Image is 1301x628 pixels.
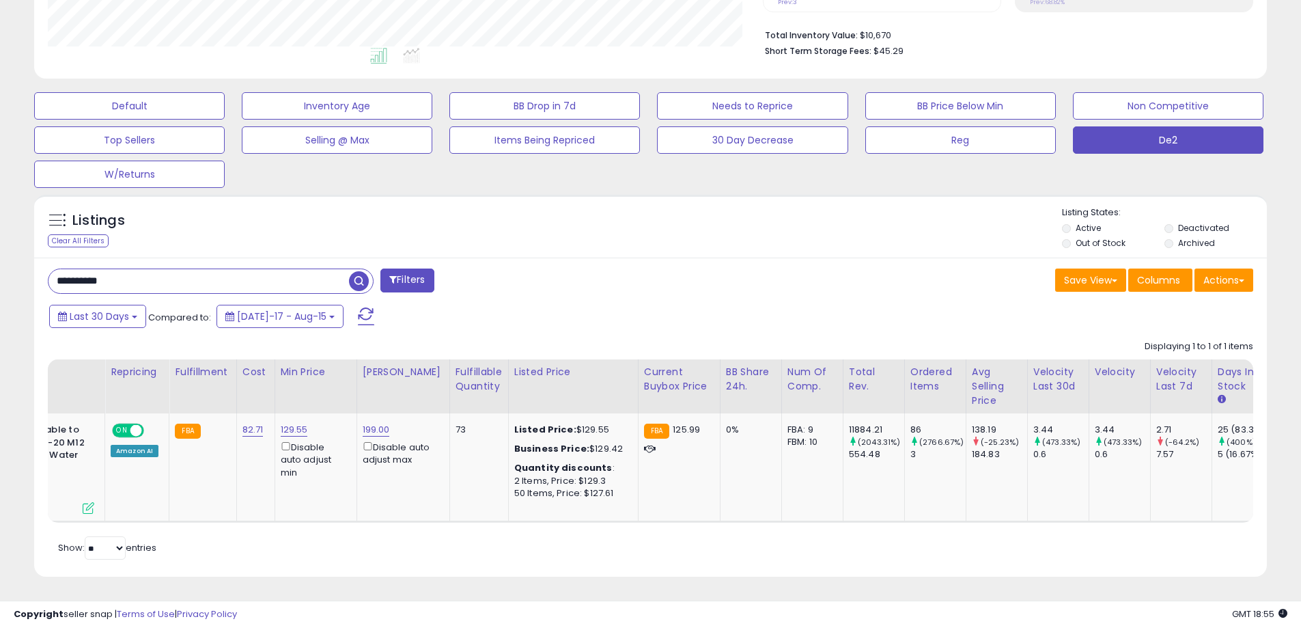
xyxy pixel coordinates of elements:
[644,424,669,439] small: FBA
[673,423,700,436] span: 125.99
[14,608,237,621] div: seller snap | |
[910,365,960,394] div: Ordered Items
[972,365,1022,408] div: Avg Selling Price
[644,365,714,394] div: Current Buybox Price
[514,424,628,436] div: $129.55
[363,423,390,437] a: 199.00
[70,310,129,323] span: Last 30 Days
[1042,437,1080,448] small: (473.33%)
[1178,237,1215,249] label: Archived
[981,437,1019,448] small: (-25.23%)
[1137,273,1180,287] span: Columns
[14,607,64,620] strong: Copyright
[1218,424,1273,436] div: 25 (83.33%)
[972,424,1027,436] div: 138.19
[1033,424,1089,436] div: 3.44
[726,424,771,436] div: 0%
[281,423,308,437] a: 129.55
[514,365,632,379] div: Listed Price
[1033,365,1083,394] div: Velocity Last 30d
[58,541,156,554] span: Show: entries
[514,462,628,474] div: :
[865,92,1056,120] button: BB Price Below Min
[514,487,628,500] div: 50 Items, Price: $127.61
[242,126,432,154] button: Selling @ Max
[1227,437,1256,448] small: (400%)
[726,365,776,394] div: BB Share 24h.
[281,439,346,479] div: Disable auto adjust min
[216,305,344,328] button: [DATE]-17 - Aug-15
[910,424,966,436] div: 86
[873,44,904,57] span: $45.29
[177,607,237,620] a: Privacy Policy
[34,92,225,120] button: Default
[49,305,146,328] button: Last 30 Days
[1095,448,1150,461] div: 0.6
[1218,365,1268,394] div: Days In Stock
[1073,126,1263,154] button: De2
[514,423,576,436] b: Listed Price:
[1145,340,1253,353] div: Displaying 1 to 1 of 1 items
[849,365,899,394] div: Total Rev.
[1218,448,1273,461] div: 5 (16.67%)
[1165,437,1199,448] small: (-64.2%)
[380,269,434,292] button: Filters
[849,424,904,436] div: 11884.21
[117,607,175,620] a: Terms of Use
[1156,448,1212,461] div: 7.57
[1095,424,1150,436] div: 3.44
[787,365,837,394] div: Num of Comp.
[1194,269,1253,292] button: Actions
[456,365,503,394] div: Fulfillable Quantity
[142,425,164,437] span: OFF
[1062,206,1267,219] p: Listing States:
[1055,269,1126,292] button: Save View
[242,423,264,437] a: 82.71
[72,211,125,230] h5: Listings
[449,92,640,120] button: BB Drop in 7d
[242,365,269,379] div: Cost
[1095,365,1145,379] div: Velocity
[175,365,230,379] div: Fulfillment
[1104,437,1142,448] small: (473.33%)
[148,311,211,324] span: Compared to:
[765,45,871,57] b: Short Term Storage Fees:
[787,436,833,448] div: FBM: 10
[111,365,163,379] div: Repricing
[113,425,130,437] span: ON
[514,442,589,455] b: Business Price:
[657,92,848,120] button: Needs to Reprice
[910,448,966,461] div: 3
[1076,237,1125,249] label: Out of Stock
[242,92,432,120] button: Inventory Age
[972,448,1027,461] div: 184.83
[514,443,628,455] div: $129.42
[865,126,1056,154] button: Reg
[175,424,200,439] small: FBA
[449,126,640,154] button: Items Being Repriced
[919,437,964,448] small: (2766.67%)
[787,424,833,436] div: FBA: 9
[1033,448,1089,461] div: 0.6
[1156,424,1212,436] div: 2.71
[514,475,628,487] div: 2 Items, Price: $129.3
[1128,269,1192,292] button: Columns
[1076,222,1101,234] label: Active
[281,365,351,379] div: Min Price
[657,126,848,154] button: 30 Day Decrease
[1156,365,1206,394] div: Velocity Last 7d
[858,437,901,448] small: (2043.31%)
[849,448,904,461] div: 554.48
[456,424,498,436] div: 73
[111,445,158,457] div: Amazon AI
[765,29,858,41] b: Total Inventory Value:
[1232,607,1287,620] span: 2025-09-15 18:55 GMT
[34,161,225,188] button: W/Returns
[48,234,109,247] div: Clear All Filters
[34,126,225,154] button: Top Sellers
[363,365,444,379] div: [PERSON_NAME]
[1178,222,1229,234] label: Deactivated
[363,439,439,466] div: Disable auto adjust max
[1073,92,1263,120] button: Non Competitive
[237,310,326,323] span: [DATE]-17 - Aug-15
